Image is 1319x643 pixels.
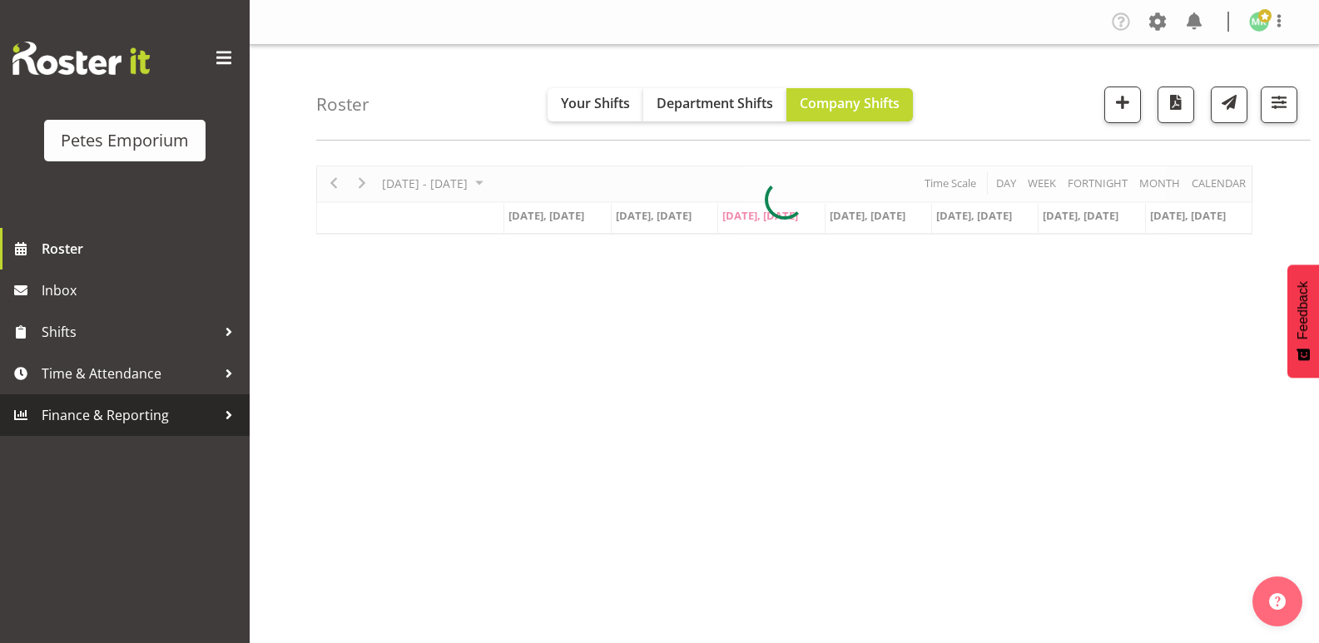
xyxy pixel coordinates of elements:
[42,278,241,303] span: Inbox
[1287,265,1319,378] button: Feedback - Show survey
[800,94,900,112] span: Company Shifts
[657,94,773,112] span: Department Shifts
[561,94,630,112] span: Your Shifts
[42,236,241,261] span: Roster
[1296,281,1311,339] span: Feedback
[1261,87,1297,123] button: Filter Shifts
[316,95,369,114] h4: Roster
[42,403,216,428] span: Finance & Reporting
[1158,87,1194,123] button: Download a PDF of the roster according to the set date range.
[1104,87,1141,123] button: Add a new shift
[12,42,150,75] img: Rosterit website logo
[1211,87,1247,123] button: Send a list of all shifts for the selected filtered period to all rostered employees.
[786,88,913,121] button: Company Shifts
[548,88,643,121] button: Your Shifts
[643,88,786,121] button: Department Shifts
[1269,593,1286,610] img: help-xxl-2.png
[1249,12,1269,32] img: melanie-richardson713.jpg
[42,319,216,344] span: Shifts
[42,361,216,386] span: Time & Attendance
[61,128,189,153] div: Petes Emporium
